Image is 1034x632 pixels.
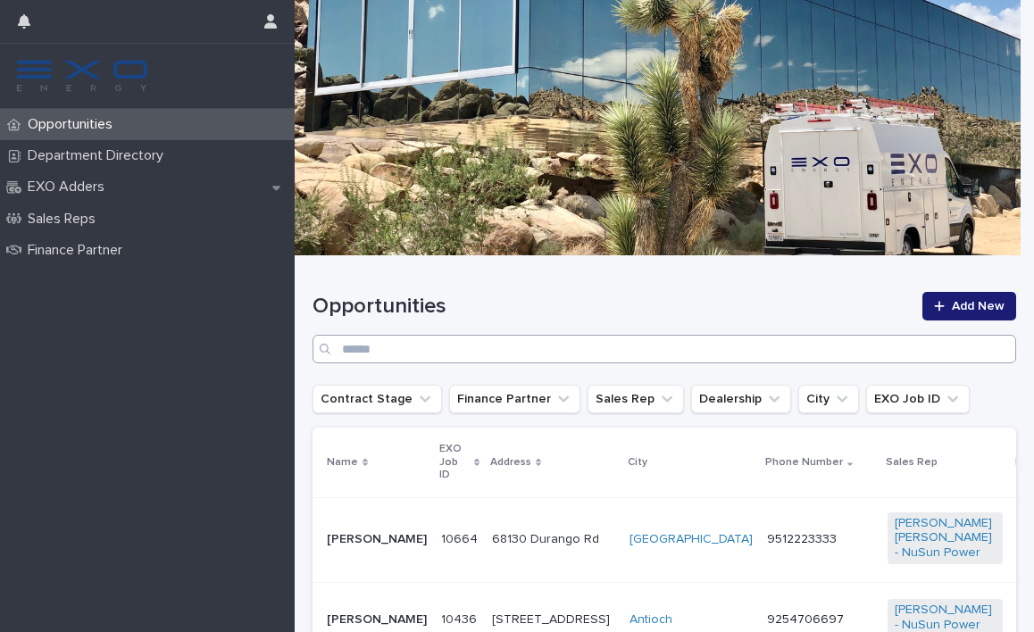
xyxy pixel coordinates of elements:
[765,453,843,472] p: Phone Number
[767,613,844,626] a: 9254706697
[767,533,837,545] a: 9512223333
[630,612,672,628] a: Antioch
[21,242,137,259] p: Finance Partner
[313,294,912,320] h1: Opportunities
[327,453,358,472] p: Name
[439,439,470,485] p: EXO Job ID
[441,609,480,628] p: 10436
[492,532,615,547] p: 68130 Durango Rd
[449,385,580,413] button: Finance Partner
[313,385,442,413] button: Contract Stage
[492,612,615,628] p: [STREET_ADDRESS]
[886,453,938,472] p: Sales Rep
[490,453,531,472] p: Address
[691,385,791,413] button: Dealership
[327,612,427,628] p: [PERSON_NAME]
[21,179,119,195] p: EXO Adders
[798,385,859,413] button: City
[866,385,970,413] button: EXO Job ID
[630,532,753,547] a: [GEOGRAPHIC_DATA]
[441,528,481,547] p: 10664
[313,335,1016,363] input: Search
[895,516,996,561] a: [PERSON_NAME] [PERSON_NAME] - NuSun Power
[14,58,150,94] img: FKS5r6ZBThi8E5hshIGi
[952,300,1005,312] span: Add New
[21,211,110,228] p: Sales Reps
[922,292,1016,320] a: Add New
[21,147,178,164] p: Department Directory
[327,532,427,547] p: [PERSON_NAME]
[628,453,647,472] p: City
[588,385,684,413] button: Sales Rep
[21,116,127,133] p: Opportunities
